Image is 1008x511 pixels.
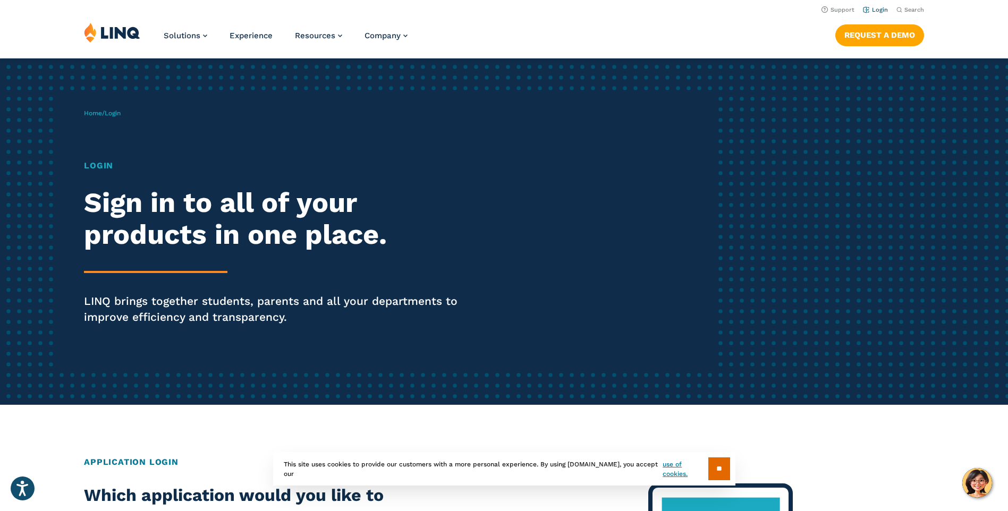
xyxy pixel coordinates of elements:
nav: Button Navigation [835,22,924,46]
span: Company [365,31,401,40]
a: Company [365,31,408,40]
span: Resources [295,31,335,40]
img: LINQ | K‑12 Software [84,22,140,42]
a: Request a Demo [835,24,924,46]
nav: Primary Navigation [164,22,408,57]
p: LINQ brings together students, parents and all your departments to improve efficiency and transpa... [84,293,472,325]
h1: Login [84,159,472,172]
a: Home [84,109,102,117]
span: Solutions [164,31,200,40]
a: Solutions [164,31,207,40]
a: Login [863,6,888,13]
button: Open Search Bar [896,6,924,14]
a: Resources [295,31,342,40]
a: Support [821,6,854,13]
a: use of cookies. [663,459,708,479]
button: Hello, have a question? Let’s chat. [962,468,992,498]
h2: Application Login [84,456,924,469]
div: This site uses cookies to provide our customers with a more personal experience. By using [DOMAIN... [273,452,735,486]
span: Login [105,109,121,117]
a: Experience [230,31,273,40]
span: / [84,109,121,117]
span: Search [904,6,924,13]
h2: Sign in to all of your products in one place. [84,187,472,251]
